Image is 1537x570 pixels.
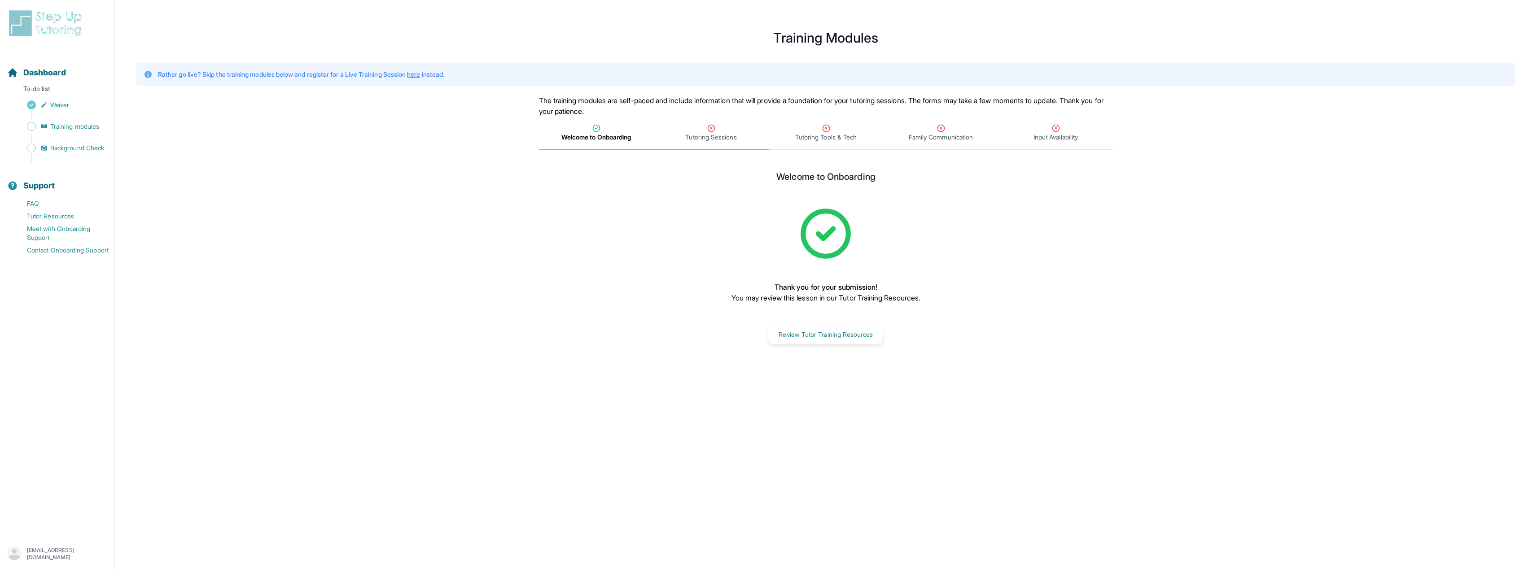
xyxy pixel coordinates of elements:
button: Review Tutor Training Resources [768,325,883,344]
a: Background Check [7,142,114,154]
p: [EMAIL_ADDRESS][DOMAIN_NAME] [27,547,107,561]
nav: Tabs [539,117,1113,150]
h1: Training Modules [136,32,1515,43]
a: Tutor Resources [7,210,114,222]
img: logo [7,9,87,38]
p: Rather go live? Skip the training modules below and register for a Live Training Session instead. [158,70,444,79]
a: FAQ [7,197,114,210]
p: The training modules are self-paced and include information that will provide a foundation for yo... [539,95,1113,117]
a: Contact Onboarding Support [7,244,114,257]
span: Tutoring Tools & Tech [795,133,857,142]
span: Support [23,179,55,192]
a: Meet with Onboarding Support [7,222,114,244]
button: Dashboard [4,52,111,83]
p: To-do list [4,84,111,97]
span: Dashboard [23,66,66,79]
a: here [407,70,420,78]
a: Dashboard [7,66,66,79]
span: Family Communication [909,133,973,142]
span: Tutoring Sessions [685,133,736,142]
a: Review Tutor Training Resources [768,330,883,339]
span: Background Check [50,144,104,152]
button: Support [4,165,111,196]
span: Waiver [50,100,69,109]
span: Input Availability [1033,133,1078,142]
a: Training modules [7,120,114,133]
span: Welcome to Onboarding [561,133,631,142]
span: Training modules [50,122,99,131]
p: You may review this lesson in our Tutor Training Resources. [731,292,920,303]
a: Waiver [7,99,114,111]
button: [EMAIL_ADDRESS][DOMAIN_NAME] [7,546,107,562]
p: Thank you for your submission! [731,282,920,292]
h2: Welcome to Onboarding [776,171,875,186]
